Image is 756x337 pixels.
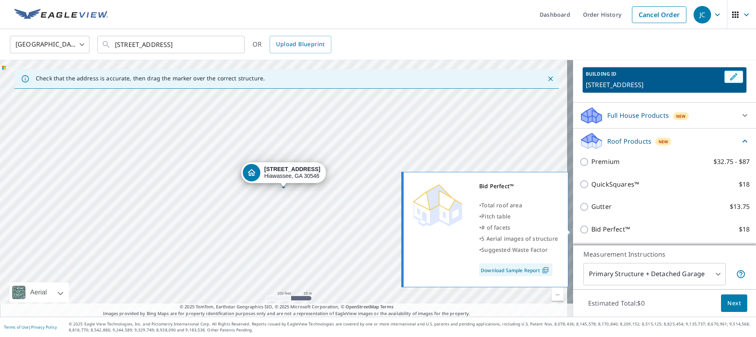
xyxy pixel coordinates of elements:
[479,222,558,233] div: •
[481,235,558,242] span: 5 Aerial images of structure
[4,324,29,330] a: Terms of Use
[713,157,750,167] p: $32.75 - $87
[736,269,746,279] span: Your report will include the primary structure and a detached garage if one exists.
[739,224,750,234] p: $18
[591,157,620,167] p: Premium
[14,9,108,21] img: EV Logo
[724,70,743,83] button: Edit building 1
[346,304,379,310] a: OpenStreetMap
[253,36,331,53] div: OR
[579,106,750,125] div: Full House ProductsNew
[591,179,639,189] p: QuickSquares™
[481,246,548,253] span: Suggested Waste Factor
[739,179,750,189] p: $18
[694,6,711,23] div: JC
[276,39,325,49] span: Upload Blueprint
[579,132,750,150] div: Roof ProductsNew
[632,6,686,23] a: Cancel Order
[479,211,558,222] div: •
[591,224,630,234] p: Bid Perfect™
[264,166,321,172] strong: [STREET_ADDRESS]
[481,201,522,209] span: Total roof area
[241,162,326,187] div: Dropped pin, building 1, Residential property, 5242 Highway 17 Hiawassee, GA 30546
[591,202,612,212] p: Gutter
[69,321,752,333] p: © 2025 Eagle View Technologies, Inc. and Pictometry International Corp. All Rights Reserved. Repo...
[479,263,552,276] a: Download Sample Report
[481,224,510,231] span: # of facets
[583,263,726,285] div: Primary Structure + Detached Garage
[270,36,331,53] a: Upload Blueprint
[727,298,741,308] span: Next
[479,181,558,192] div: Bid Perfect™
[28,282,49,302] div: Aerial
[479,233,558,244] div: •
[479,244,558,255] div: •
[586,70,616,77] p: BUILDING ID
[481,212,511,220] span: Pitch table
[380,304,393,310] a: Terms
[607,111,669,120] p: Full House Products
[115,33,228,56] input: Search by address or latitude-longitude
[607,136,651,146] p: Roof Products
[659,138,669,145] span: New
[36,75,265,82] p: Check that the address is accurate, then drag the marker over the correct structure.
[552,289,564,301] a: Current Level 18, Zoom Out
[31,324,57,330] a: Privacy Policy
[583,249,746,259] p: Measurement Instructions
[582,294,651,312] p: Estimated Total: $0
[721,294,747,312] button: Next
[586,80,721,90] p: [STREET_ADDRESS]
[730,202,750,212] p: $13.75
[10,33,89,56] div: [GEOGRAPHIC_DATA]
[180,304,393,310] span: © 2025 TomTom, Earthstar Geographics SIO, © 2025 Microsoft Corporation, ©
[479,200,558,211] div: •
[4,325,57,329] p: |
[676,113,686,119] span: New
[10,282,69,302] div: Aerial
[545,74,556,84] button: Close
[264,166,321,179] div: Hiawassee, GA 30546
[540,267,551,274] img: Pdf Icon
[410,181,465,228] img: Premium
